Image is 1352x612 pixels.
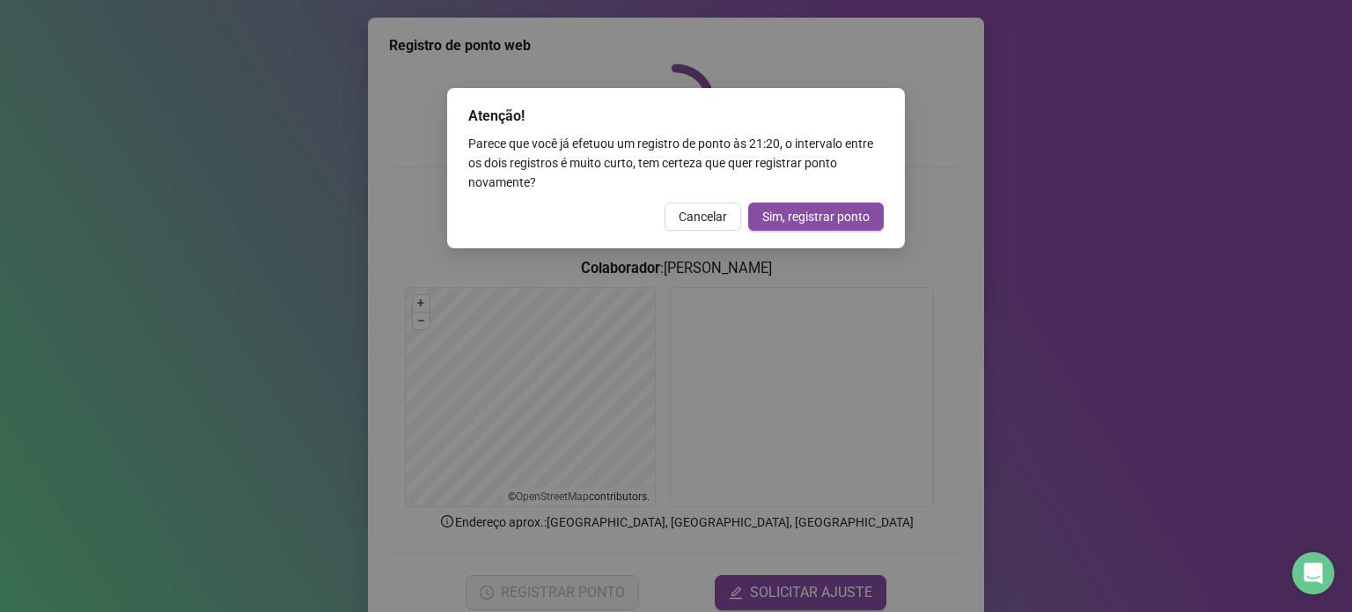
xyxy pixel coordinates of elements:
div: Atenção! [468,106,884,127]
span: Cancelar [679,207,727,226]
button: Sim, registrar ponto [748,203,884,231]
span: Sim, registrar ponto [762,207,870,226]
div: Parece que você já efetuou um registro de ponto às 21:20 , o intervalo entre os dois registros é ... [468,134,884,192]
button: Cancelar [665,203,741,231]
div: Open Intercom Messenger [1292,552,1334,594]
